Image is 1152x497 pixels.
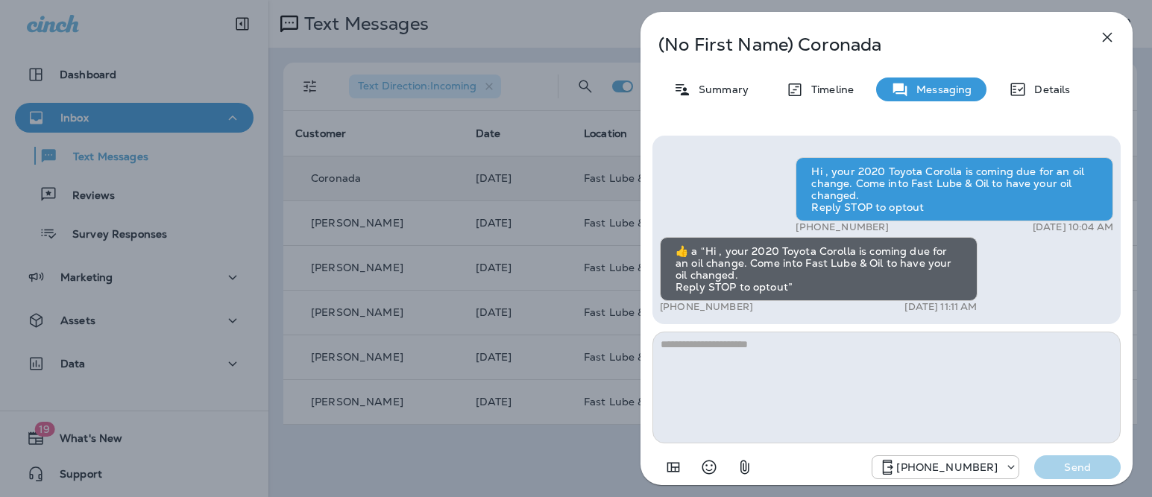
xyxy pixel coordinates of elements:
[904,301,977,313] p: [DATE] 11:11 AM
[658,452,688,482] button: Add in a premade template
[658,34,1066,55] p: (No First Name) Coronada
[804,83,854,95] p: Timeline
[694,452,724,482] button: Select an emoji
[660,301,753,313] p: [PHONE_NUMBER]
[691,83,749,95] p: Summary
[896,461,998,473] p: [PHONE_NUMBER]
[909,83,972,95] p: Messaging
[872,458,1019,476] div: +1 (971) 459-0595
[796,157,1113,221] div: Hi , your 2020 Toyota Corolla is coming due for an oil change. Come into Fast Lube & Oil to have ...
[660,237,978,301] div: ​👍​ a “ Hi , your 2020 Toyota Corolla is coming due for an oil change. Come into Fast Lube & Oil ...
[1033,221,1113,233] p: [DATE] 10:04 AM
[1027,83,1070,95] p: Details
[796,221,889,233] p: [PHONE_NUMBER]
